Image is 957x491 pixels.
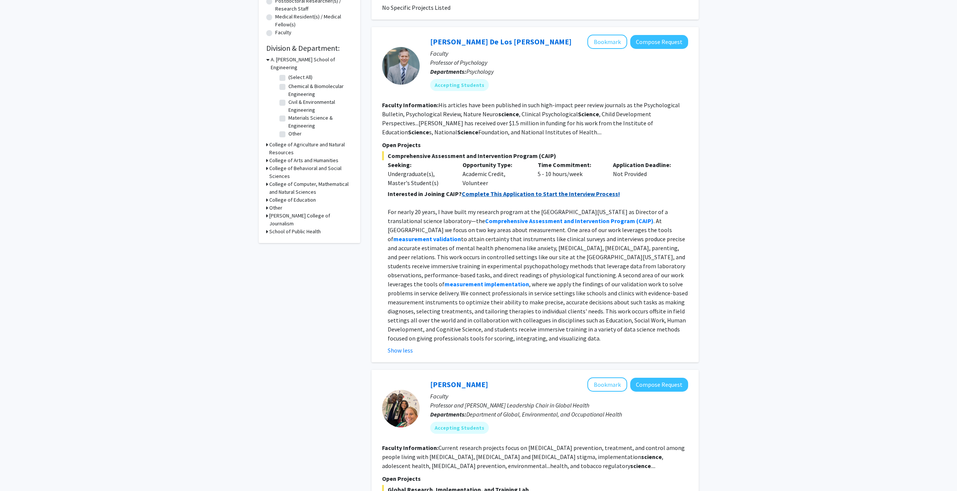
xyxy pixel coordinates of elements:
[275,29,291,36] label: Faculty
[288,98,351,114] label: Civil & Environmental Engineering
[388,169,452,187] div: Undergraduate(s), Master's Student(s)
[613,160,677,169] p: Application Deadline:
[430,380,488,389] a: [PERSON_NAME]
[388,207,688,343] p: For nearly 20 years, I have built my research program at the [GEOGRAPHIC_DATA][US_STATE] as Direc...
[578,110,599,118] b: Science
[382,101,680,136] fg-read-more: His articles have been published in such high-impact peer review journals as the Psychological Bu...
[382,474,688,483] p: Open Projects
[388,160,452,169] p: Seeking:
[457,128,478,136] b: Science
[485,217,635,225] strong: Comprehensive Assessment and Intervention Program
[630,35,688,49] button: Compose Request to Andres De Los Reyes
[382,140,688,149] p: Open Projects
[269,141,353,157] h3: College of Agriculture and Natural Resources
[630,462,651,470] b: science
[269,196,316,204] h3: College of Education
[288,130,302,138] label: Other
[430,401,688,410] p: Professor and [PERSON_NAME] Leadership Chair in Global Health
[269,204,282,212] h3: Other
[430,392,688,401] p: Faculty
[430,68,466,75] b: Departments:
[382,444,685,470] fg-read-more: Current research projects focus on [MEDICAL_DATA] prevention, treatment, and control among people...
[393,235,461,243] a: measurement validation
[466,410,622,418] span: Department of Global, Environmental, and Occupational Health
[288,82,351,98] label: Chemical & Biomolecular Engineering
[641,453,662,461] b: science
[388,346,413,355] button: Show less
[269,212,353,228] h3: [PERSON_NAME] College of Journalism
[485,217,654,225] a: Comprehensive Assessment and Intervention Program (CAIP)
[269,157,338,164] h3: College of Arts and Humanities
[382,4,450,11] span: No Specific Projects Listed
[430,49,688,58] p: Faculty
[498,110,519,118] b: science
[382,151,688,160] span: Comprehensive Assessment and Intervention Program (CAIP)
[636,217,654,225] strong: (CAIP)
[466,68,494,75] span: Psychology
[532,160,607,187] div: 5 - 10 hours/week
[444,280,529,288] a: measurement implementation
[463,160,526,169] p: Opportunity Type:
[607,160,682,187] div: Not Provided
[587,377,627,392] button: Add Heather Wipfli to Bookmarks
[408,128,429,136] b: Science
[275,13,353,29] label: Medical Resident(s) / Medical Fellow(s)
[430,422,489,434] mat-chip: Accepting Students
[382,444,438,451] b: Faculty Information:
[269,164,353,180] h3: College of Behavioral and Social Sciences
[538,160,602,169] p: Time Commitment:
[269,180,353,196] h3: College of Computer, Mathematical and Natural Sciences
[430,37,572,46] a: [PERSON_NAME] De Los [PERSON_NAME]
[269,228,321,236] h3: School of Public Health
[266,44,353,53] h2: Division & Department:
[288,114,351,130] label: Materials Science & Engineering
[271,56,353,71] h3: A. [PERSON_NAME] School of Engineering
[6,457,32,485] iframe: Chat
[288,73,312,81] label: (Select All)
[630,378,688,392] button: Compose Request to Heather Wipfli
[388,190,462,198] strong: Interested in Joining CAIP?
[430,79,489,91] mat-chip: Accepting Students
[587,35,627,49] button: Add Andres De Los Reyes to Bookmarks
[457,160,532,187] div: Academic Credit, Volunteer
[382,101,438,109] b: Faculty Information:
[430,410,466,418] b: Departments:
[430,58,688,67] p: Professor of Psychology
[462,190,620,198] a: Complete This Application to Start the Interview Process!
